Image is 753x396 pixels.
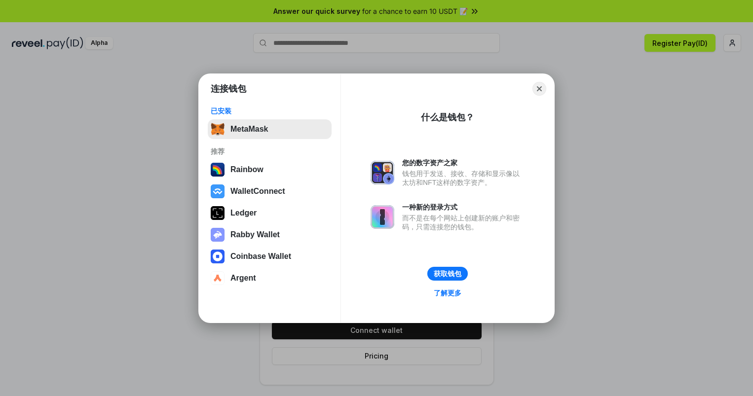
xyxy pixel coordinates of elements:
button: Rabby Wallet [208,225,332,245]
img: svg+xml,%3Csvg%20xmlns%3D%22http%3A%2F%2Fwww.w3.org%2F2000%2Fsvg%22%20width%3D%2228%22%20height%3... [211,206,225,220]
h1: 连接钱包 [211,83,246,95]
button: Ledger [208,203,332,223]
img: svg+xml,%3Csvg%20width%3D%2228%22%20height%3D%2228%22%20viewBox%3D%220%200%2028%2028%22%20fill%3D... [211,250,225,263]
img: svg+xml,%3Csvg%20xmlns%3D%22http%3A%2F%2Fwww.w3.org%2F2000%2Fsvg%22%20fill%3D%22none%22%20viewBox... [371,205,394,229]
img: svg+xml,%3Csvg%20xmlns%3D%22http%3A%2F%2Fwww.w3.org%2F2000%2Fsvg%22%20fill%3D%22none%22%20viewBox... [211,228,225,242]
img: svg+xml,%3Csvg%20width%3D%22120%22%20height%3D%22120%22%20viewBox%3D%220%200%20120%20120%22%20fil... [211,163,225,177]
img: svg+xml,%3Csvg%20fill%3D%22none%22%20height%3D%2233%22%20viewBox%3D%220%200%2035%2033%22%20width%... [211,122,225,136]
div: 您的数字资产之家 [402,158,525,167]
div: 获取钱包 [434,269,461,278]
div: MetaMask [230,125,268,134]
button: WalletConnect [208,181,332,201]
div: 推荐 [211,147,329,156]
div: 钱包用于发送、接收、存储和显示像以太坊和NFT这样的数字资产。 [402,169,525,187]
div: WalletConnect [230,187,285,196]
div: 了解更多 [434,288,461,297]
div: Argent [230,274,256,283]
div: Rainbow [230,165,264,174]
img: svg+xml,%3Csvg%20width%3D%2228%22%20height%3D%2228%22%20viewBox%3D%220%200%2028%2028%22%20fill%3D... [211,184,225,198]
div: Rabby Wallet [230,230,280,239]
div: 而不是在每个网站上创建新的账户和密码，只需连接您的钱包。 [402,214,525,231]
button: Rainbow [208,160,332,180]
button: Coinbase Wallet [208,247,332,266]
img: svg+xml,%3Csvg%20width%3D%2228%22%20height%3D%2228%22%20viewBox%3D%220%200%2028%2028%22%20fill%3D... [211,271,225,285]
div: 已安装 [211,107,329,115]
div: Coinbase Wallet [230,252,291,261]
div: Ledger [230,209,257,217]
button: MetaMask [208,119,332,139]
button: 获取钱包 [427,267,468,281]
div: 一种新的登录方式 [402,203,525,212]
a: 了解更多 [428,287,467,299]
button: Close [532,82,546,96]
button: Argent [208,268,332,288]
img: svg+xml,%3Csvg%20xmlns%3D%22http%3A%2F%2Fwww.w3.org%2F2000%2Fsvg%22%20fill%3D%22none%22%20viewBox... [371,161,394,184]
div: 什么是钱包？ [421,111,474,123]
